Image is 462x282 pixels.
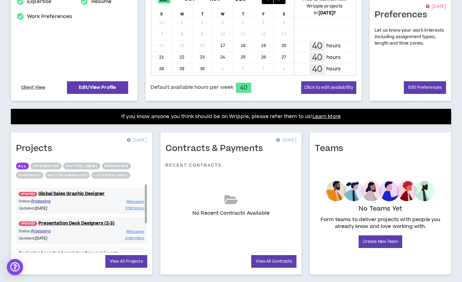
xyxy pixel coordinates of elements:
[7,259,23,275] div: Open Intercom Messenger
[375,10,432,20] h1: Preferences
[126,198,144,205] a: Messages
[326,65,341,73] p: hours
[151,84,233,91] span: Default available hours per week
[359,204,402,214] p: No Teams Yet
[276,137,296,144] p: [DATE]
[91,172,130,179] button: Lost/Declined
[166,143,268,154] h1: Contracts & Payments
[126,228,144,235] a: Messages
[16,190,147,197] a: UPDATED!Global Sales Graphic Designer
[359,235,403,248] a: Create New Team
[233,7,253,17] div: T
[213,7,233,17] div: W
[121,113,341,121] p: If you know anyone you think should be on Wripple, please refer them to us!
[326,42,341,50] p: hours
[404,81,446,94] a: Edit Preferences
[19,221,37,226] span: UPDATED!
[31,163,62,169] button: Interested
[127,137,147,144] p: [DATE]
[35,236,48,241] i: [DATE]
[31,199,51,204] span: Proposing
[35,206,48,211] i: [DATE]
[251,255,296,268] a: View All Contracts
[274,7,294,17] div: S
[125,205,144,211] a: Interviews
[16,163,29,169] button: All
[152,7,172,17] div: S
[312,113,341,120] a: Learn More
[125,205,144,211] span: Interviews
[192,210,270,217] p: No Recent Contracts Available
[326,54,341,61] p: hours
[375,27,446,47] p: Let us know your work interests including assignment types, length and time zones.
[315,143,348,154] h1: Teams
[31,229,51,234] span: Proposing
[102,163,131,169] button: Proposing
[19,198,82,204] p: Status:
[19,228,82,234] p: Status:
[301,81,356,94] button: Click to edit availability
[326,181,434,201] img: empty
[16,172,44,179] button: Contract
[19,205,82,211] p: Updated:
[125,235,144,241] a: Interviews
[105,255,147,268] a: View All Projects
[126,229,144,234] span: Messages
[125,235,144,240] span: Interviews
[19,192,37,196] span: UPDATED!
[253,7,274,17] div: F
[16,220,147,227] a: UPDATED!Presentation Deck Designers (2-3)
[192,7,213,17] div: T
[172,7,192,17] div: M
[63,163,100,169] button: Invited (new)
[16,143,57,154] h1: Projects
[126,199,144,204] span: Messages
[319,10,336,16] b: [DATE] ?
[318,216,443,230] p: Form teams to deliver projects with people you already know and love working with.
[67,81,128,94] a: Edit/View Profile
[20,82,47,94] a: Client View
[19,235,82,241] p: Updated:
[45,172,90,179] button: Active/Archived
[27,13,72,21] a: Work Preferences
[166,163,222,168] p: Recent Contracts
[426,3,446,10] p: [DATE]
